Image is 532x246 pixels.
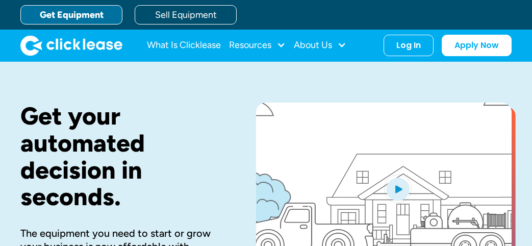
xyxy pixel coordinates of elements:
[20,35,122,56] a: home
[20,103,223,210] h1: Get your automated decision in seconds.
[20,5,122,24] a: Get Equipment
[147,35,221,56] a: What Is Clicklease
[442,35,512,56] a: Apply Now
[135,5,237,24] a: Sell Equipment
[229,35,286,56] div: Resources
[20,35,122,56] img: Clicklease logo
[294,35,346,56] div: About Us
[396,40,421,51] div: Log In
[384,175,412,203] img: Blue play button logo on a light blue circular background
